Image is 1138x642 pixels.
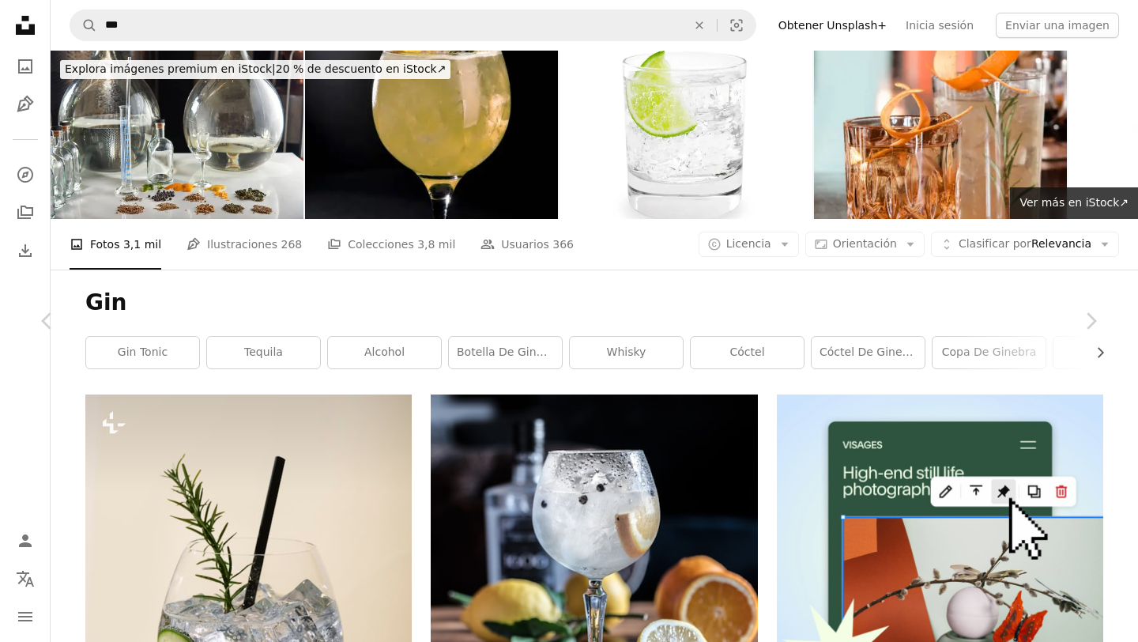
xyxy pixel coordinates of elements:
a: Ilustraciones 268 [187,219,302,270]
span: Relevancia [959,236,1091,252]
a: Ilustraciones [9,89,41,120]
a: cóctel [691,337,804,368]
a: Ver más en iStock↗ [1010,187,1138,219]
a: Inicia sesión [896,13,983,38]
button: Búsqueda visual [718,10,756,40]
button: Orientación [805,232,925,257]
form: Encuentra imágenes en todo el sitio [70,9,756,41]
button: Clasificar porRelevancia [931,232,1119,257]
a: alcohol [328,337,441,368]
a: tequila [207,337,320,368]
button: Idioma [9,563,41,595]
span: 366 [552,236,574,253]
button: Licencia [699,232,799,257]
a: Obtener Unsplash+ [769,13,896,38]
h1: Gin [85,289,1103,317]
span: Orientación [833,237,897,250]
span: 3,8 mil [417,236,455,253]
button: Menú [9,601,41,633]
img: deliciosa bebida con cóctel de cítricos con hielo en copa de cristal sobre fondo colorido, [305,51,558,219]
button: Buscar en Unsplash [70,10,97,40]
a: Siguiente [1043,245,1138,397]
span: 20 % de descuento en iStock ↗ [65,62,446,75]
button: Borrar [682,10,717,40]
span: Ver más en iStock ↗ [1019,196,1129,209]
a: Explora imágenes premium en iStock|20 % de descuento en iStock↗ [51,51,460,89]
img: Ingredientes de ginebra [51,51,303,219]
a: botella de ginebra [449,337,562,368]
img: Gin Tonic [560,51,812,219]
a: Gin tonic [86,337,199,368]
a: Colecciones [9,197,41,228]
a: Usuarios 366 [480,219,574,270]
button: Enviar una imagen [996,13,1119,38]
a: Iniciar sesión / Registrarse [9,525,41,557]
span: Explora imágenes premium en iStock | [65,62,276,75]
a: Copa de ginebra [933,337,1046,368]
span: Licencia [726,237,771,250]
a: Historial de descargas [9,235,41,266]
a: copa de vidrio transparente [431,550,757,565]
span: Clasificar por [959,237,1031,250]
a: whisky [570,337,683,368]
a: Explorar [9,159,41,191]
span: 268 [281,236,302,253]
a: cóctel de ginebra [812,337,925,368]
a: Fotos [9,51,41,82]
a: Colecciones 3,8 mil [327,219,455,270]
img: cócteles chic en el mostrador del bar [814,51,1067,219]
